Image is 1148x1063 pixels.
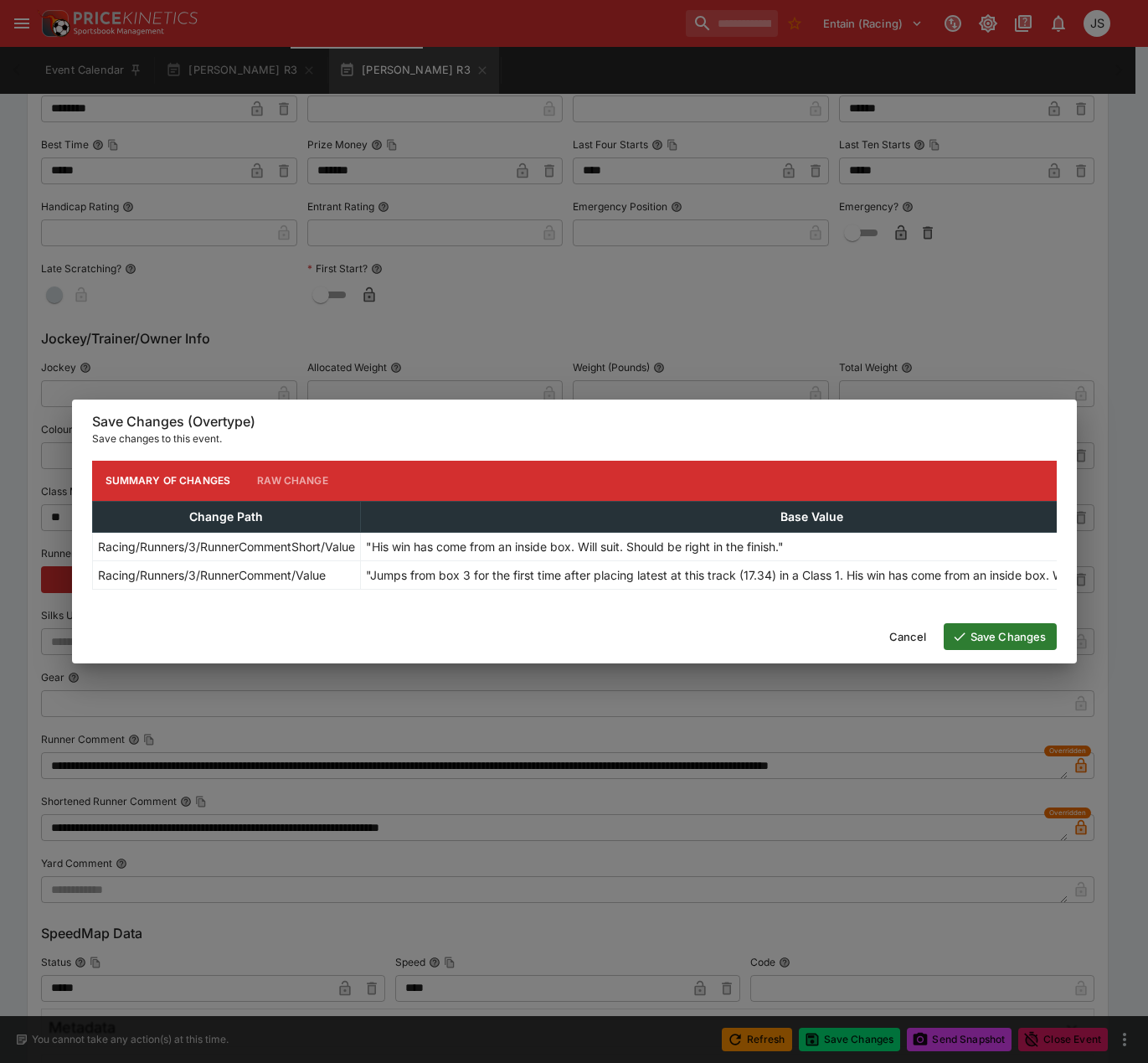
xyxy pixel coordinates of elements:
button: Cancel [879,623,937,650]
button: Save Changes [944,623,1057,650]
th: Change Path [92,501,360,532]
button: Raw Change [244,461,342,501]
p: Racing/Runners/3/RunnerCommentShort/Value [98,538,355,555]
p: Racing/Runners/3/RunnerComment/Value [98,566,326,584]
p: Save changes to this event. [92,431,1057,447]
h6: Save Changes (Overtype) [92,413,1057,431]
button: Summary of Changes [92,461,245,501]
